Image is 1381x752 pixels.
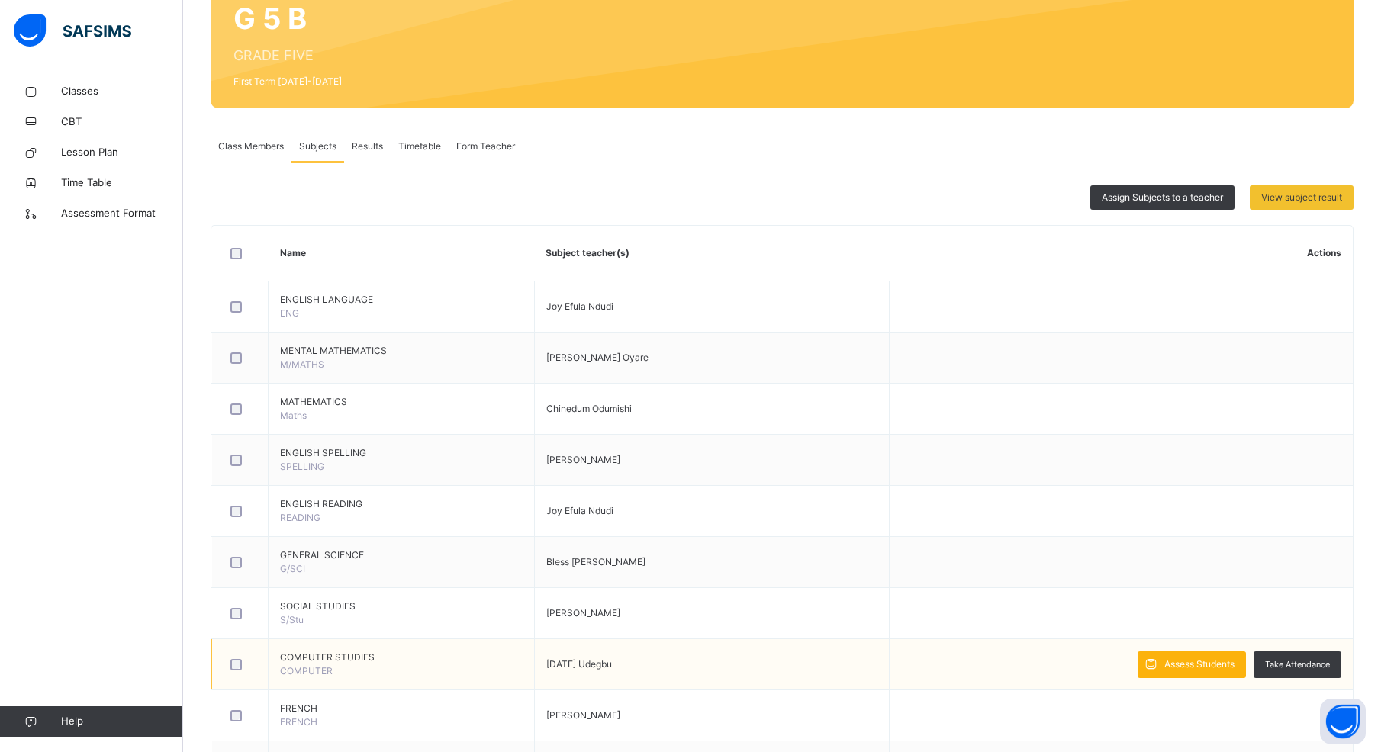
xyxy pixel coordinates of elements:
[280,461,324,472] span: SPELLING
[1164,657,1235,671] span: Assess Students
[280,344,523,358] span: MENTAL MATHEMATICS
[546,607,620,619] span: [PERSON_NAME]
[546,556,645,567] span: Bless [PERSON_NAME]
[280,599,523,613] span: SOCIAL STUDIES
[61,145,183,160] span: Lesson Plan
[546,505,613,516] span: Joy Efula Ndudi
[61,114,183,130] span: CBT
[280,307,299,319] span: ENG
[1265,658,1330,671] span: Take Attendance
[280,358,324,370] span: M/MATHS
[546,454,620,465] span: [PERSON_NAME]
[546,709,620,721] span: [PERSON_NAME]
[352,140,383,153] span: Results
[280,563,305,574] span: G/SCI
[61,175,183,191] span: Time Table
[546,352,649,363] span: [PERSON_NAME] Oyare
[398,140,441,153] span: Timetable
[1320,699,1366,744] button: Open asap
[14,14,131,47] img: safsims
[546,403,632,414] span: Chinedum Odumishi
[534,226,889,281] th: Subject teacher(s)
[280,614,304,625] span: S/Stu
[280,651,523,664] span: COMPUTER STUDIES
[61,714,182,729] span: Help
[280,665,333,676] span: COMPUTER
[280,702,523,715] span: FRENCH
[890,226,1353,281] th: Actions
[280,497,523,511] span: ENGLISH READING
[280,716,317,728] span: FRENCH
[280,395,523,409] span: MATHEMATICS
[61,206,183,221] span: Assessment Format
[280,293,523,307] span: ENGLISH LANGUAGE
[546,300,613,312] span: Joy Efula Ndudi
[280,410,307,421] span: Maths
[456,140,515,153] span: Form Teacher
[299,140,336,153] span: Subjects
[280,512,320,523] span: READING
[269,226,535,281] th: Name
[1261,191,1342,204] span: View subject result
[218,140,284,153] span: Class Members
[61,84,183,99] span: Classes
[1102,191,1223,204] span: Assign Subjects to a teacher
[546,658,612,670] span: [DATE] Udegbu
[280,446,523,460] span: ENGLISH SPELLING
[280,548,523,562] span: GENERAL SCIENCE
